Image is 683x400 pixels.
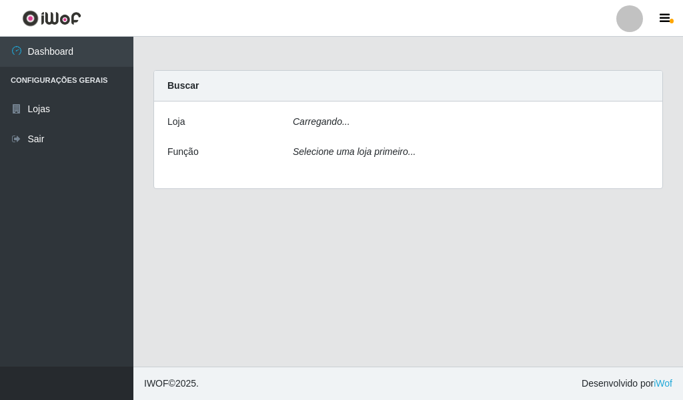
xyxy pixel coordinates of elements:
a: iWof [654,378,672,389]
img: CoreUI Logo [22,10,81,27]
span: IWOF [144,378,169,389]
i: Selecione uma loja primeiro... [293,146,416,157]
label: Função [167,145,199,159]
label: Loja [167,115,185,129]
i: Carregando... [293,116,350,127]
span: © 2025 . [144,377,199,391]
span: Desenvolvido por [582,377,672,391]
strong: Buscar [167,80,199,91]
